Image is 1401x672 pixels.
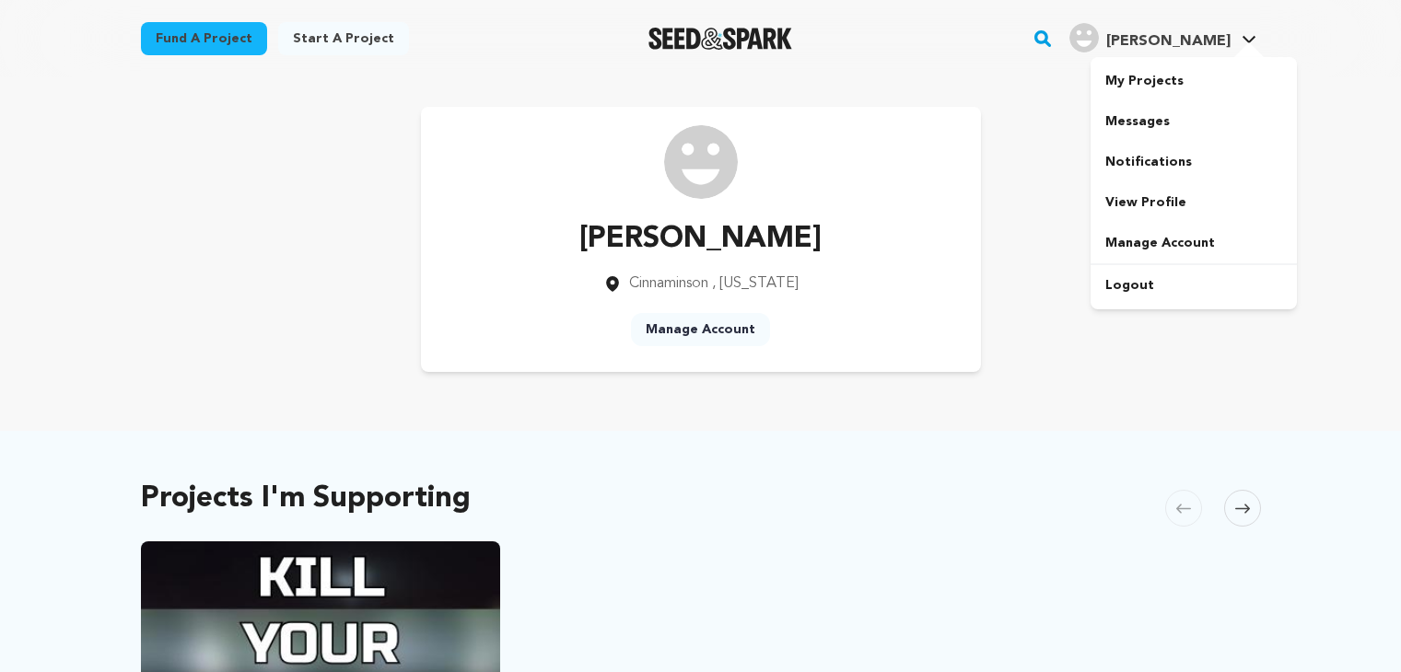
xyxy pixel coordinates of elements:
a: Notifications [1091,142,1297,182]
a: Start a project [278,22,409,55]
span: , [US_STATE] [712,276,799,291]
a: My Projects [1091,61,1297,101]
a: Fund a project [141,22,267,55]
span: [PERSON_NAME] [1106,34,1231,49]
a: Manage Account [1091,223,1297,263]
span: Alexandra C.'s Profile [1066,19,1260,58]
a: Messages [1091,101,1297,142]
span: Cinnaminson [629,276,708,291]
h2: Projects I'm Supporting [141,486,471,512]
p: [PERSON_NAME] [579,217,822,261]
a: Logout [1091,265,1297,306]
img: Seed&Spark Logo Dark Mode [648,28,793,50]
a: Manage Account [631,313,770,346]
div: Alexandra C.'s Profile [1069,23,1231,52]
a: View Profile [1091,182,1297,223]
a: Seed&Spark Homepage [648,28,793,50]
a: Alexandra C.'s Profile [1066,19,1260,52]
img: user.png [1069,23,1099,52]
img: /img/default-images/user/medium/user.png image [664,125,738,199]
